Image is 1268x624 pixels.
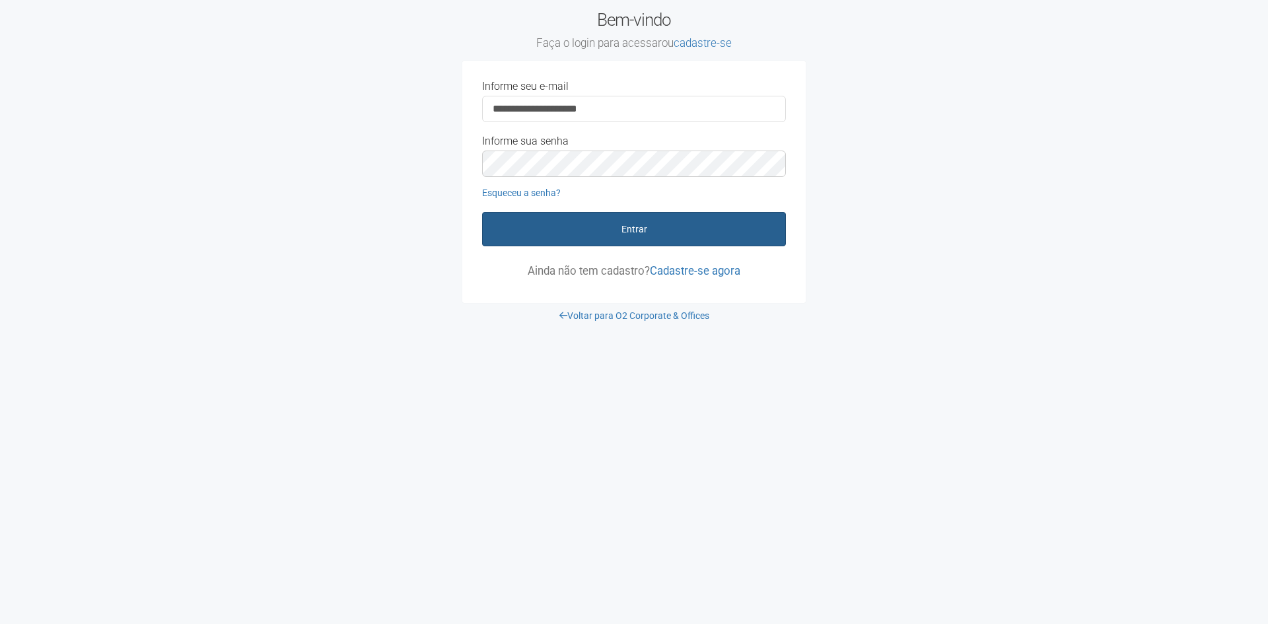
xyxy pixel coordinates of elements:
h2: Bem-vindo [462,10,806,51]
p: Ainda não tem cadastro? [482,265,786,277]
label: Informe sua senha [482,135,569,147]
a: Esqueceu a senha? [482,188,561,198]
span: ou [662,36,732,50]
button: Entrar [482,212,786,246]
small: Faça o login para acessar [462,36,806,51]
a: cadastre-se [674,36,732,50]
label: Informe seu e-mail [482,81,569,92]
a: Voltar para O2 Corporate & Offices [559,310,709,321]
a: Cadastre-se agora [650,264,740,277]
